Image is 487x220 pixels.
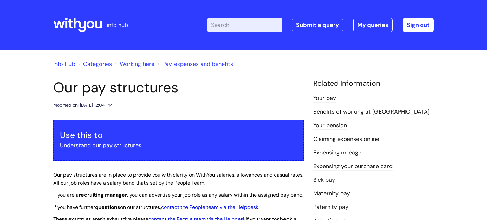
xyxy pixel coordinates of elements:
[156,59,233,69] li: Pay, expenses and benefits
[60,130,297,140] h3: Use this to
[313,149,361,157] a: Expensing mileage
[53,192,303,198] span: If you are a , you can advertise your job role as any salary within the assigned pay band.
[120,60,154,68] a: Working here
[313,203,348,211] a: Paternity pay
[53,60,75,68] a: Info Hub
[313,162,393,171] a: Expensing your purchase card
[162,60,233,68] a: Pay, expenses and benefits
[313,190,350,198] a: Maternity pay
[313,94,336,103] a: Your pay
[53,79,304,96] h1: Our pay structures
[60,140,297,150] p: Understand our pay structures.
[53,204,259,211] span: If you have further on our structures, .
[114,59,154,69] li: Working here
[53,101,113,109] div: Modified on: [DATE] 12:04 PM
[207,18,434,32] div: | -
[403,18,434,32] a: Sign out
[83,60,112,68] a: Categories
[313,122,347,130] a: Your pension
[313,135,379,143] a: Claiming expenses online
[313,176,335,184] a: Sick pay
[161,204,258,211] a: contact the People team via the Helpdesk
[313,108,430,116] a: Benefits of working at [GEOGRAPHIC_DATA]
[77,59,112,69] li: Solution home
[53,172,303,186] span: Our pay structures are in place to provide you with clarity on WithYou salaries, allowances and c...
[313,79,434,88] h4: Related Information
[79,192,127,198] strong: recruiting manager
[207,18,282,32] input: Search
[292,18,343,32] a: Submit a query
[107,20,128,30] p: info hub
[95,204,120,211] strong: questions
[353,18,393,32] a: My queries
